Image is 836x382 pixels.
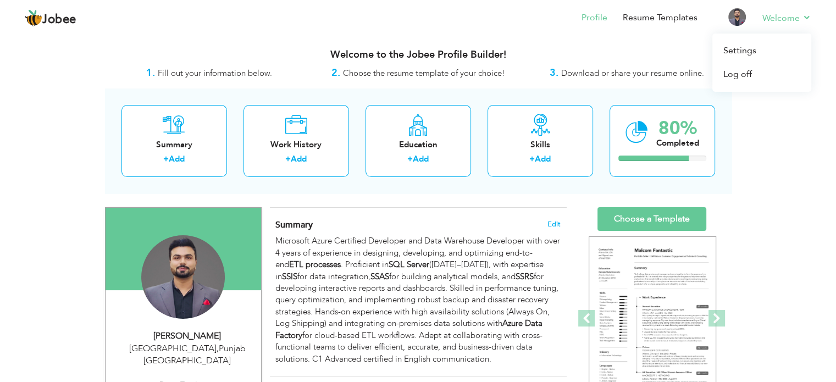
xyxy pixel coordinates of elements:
[597,207,706,231] a: Choose a Template
[105,49,732,60] h3: Welcome to the Jobee Profile Builder!
[169,153,185,164] a: Add
[42,14,76,26] span: Jobee
[282,271,297,282] strong: SSIS
[217,342,219,355] span: ,
[252,139,340,151] div: Work History
[331,66,340,80] strong: 2.
[516,271,534,282] strong: SSRS
[289,259,341,270] strong: ETL processes
[343,68,505,79] span: Choose the resume template of your choice!
[141,235,225,319] img: Haider Akbar
[582,12,607,24] a: Profile
[158,68,272,79] span: Fill out your information below.
[114,342,261,368] div: [GEOGRAPHIC_DATA] Punjab [GEOGRAPHIC_DATA]
[291,153,307,164] a: Add
[146,66,155,80] strong: 1.
[275,219,313,231] span: Summary
[728,8,746,26] img: Profile Img
[529,153,535,165] label: +
[656,137,699,149] div: Completed
[656,119,699,137] div: 80%
[389,259,429,270] strong: SQL Server
[25,9,76,27] a: Jobee
[547,220,561,228] span: Edit
[275,219,560,230] h4: Adding a summary is a quick and easy way to highlight your experience and interests.
[413,153,429,164] a: Add
[163,153,169,165] label: +
[496,139,584,151] div: Skills
[623,12,697,24] a: Resume Templates
[374,139,462,151] div: Education
[370,271,389,282] strong: SSAS
[114,330,261,342] div: [PERSON_NAME]
[25,9,42,27] img: jobee.io
[762,12,811,25] a: Welcome
[712,63,811,86] a: Log off
[130,139,218,151] div: Summary
[275,235,560,365] div: Microsoft Azure Certified Developer and Data Warehouse Developer with over 4 years of experience ...
[285,153,291,165] label: +
[407,153,413,165] label: +
[712,39,811,63] a: Settings
[561,68,704,79] span: Download or share your resume online.
[535,153,551,164] a: Add
[275,318,542,340] strong: Azure Data Factory
[550,66,558,80] strong: 3.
